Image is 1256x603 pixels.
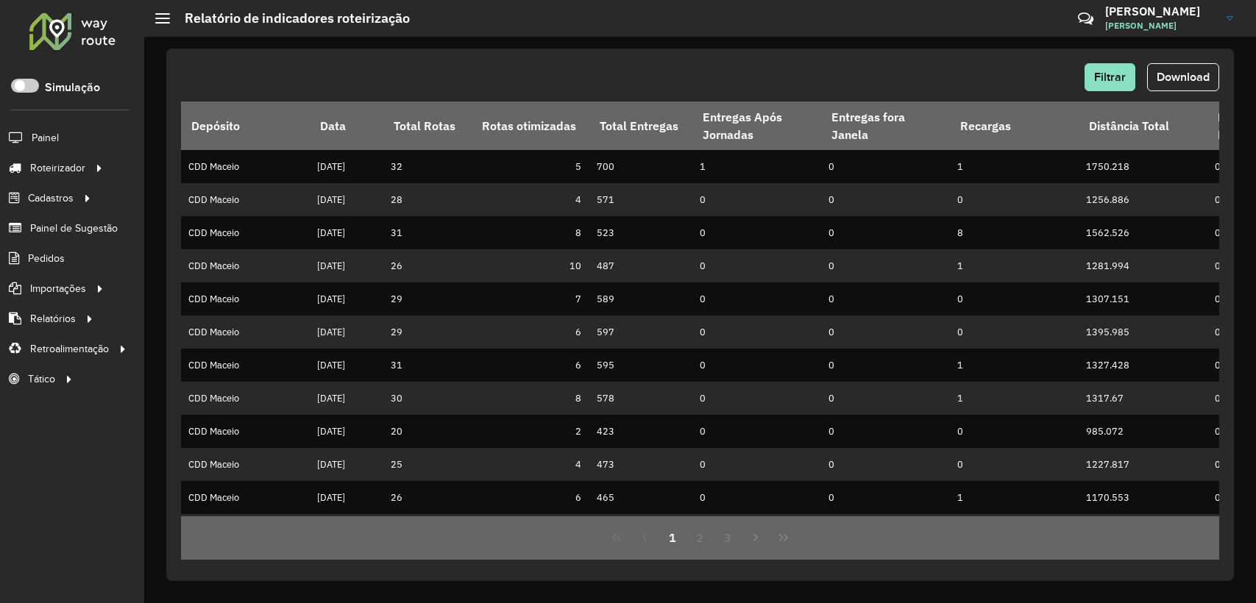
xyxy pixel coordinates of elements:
td: 0 [821,415,950,448]
td: 28 [383,183,472,216]
th: Entregas Após Jornadas [692,101,821,150]
td: CDD Maceio [181,415,310,448]
td: [DATE] [310,216,383,249]
td: 1281.994 [1079,249,1207,282]
span: Retroalimentação [30,341,109,357]
td: [DATE] [310,448,383,481]
td: 0 [950,282,1079,315]
th: Total Entregas [589,101,692,150]
td: 0 [821,514,950,547]
td: 20 [383,415,472,448]
td: 7 [472,282,589,315]
td: 29 [383,315,472,349]
td: CDD Maceio [181,315,310,349]
td: 1307.151 [1079,282,1207,315]
span: Relatórios [30,311,76,327]
td: 6 [472,315,589,349]
button: Next Page [742,524,770,552]
td: 0 [821,183,950,216]
td: 700 [589,150,692,183]
h3: [PERSON_NAME] [1105,4,1216,18]
td: 0 [692,415,821,448]
a: Contato Rápido [1070,3,1101,35]
td: [DATE] [310,514,383,547]
td: 595 [589,349,692,382]
td: 1395.985 [1079,315,1207,349]
td: 32 [383,150,472,183]
td: 26 [383,249,472,282]
td: CDD Maceio [181,249,310,282]
span: Filtrar [1094,71,1126,83]
td: 5 [472,150,589,183]
td: 0 [821,448,950,481]
td: 1750.218 [1079,150,1207,183]
td: [DATE] [310,249,383,282]
td: 9 [472,514,589,547]
td: 1317.67 [1079,382,1207,415]
td: 0 [950,315,1079,349]
td: [DATE] [310,481,383,514]
td: 1327.428 [1079,349,1207,382]
td: 25 [383,448,472,481]
span: Roteirizador [30,160,85,176]
td: 6 [472,349,589,382]
td: CDD Maceio [181,448,310,481]
td: 1 [950,150,1079,183]
td: CDD Maceio [181,481,310,514]
span: Pedidos [28,251,65,266]
td: 0 [821,150,950,183]
td: 1 [950,481,1079,514]
button: Filtrar [1085,63,1135,91]
span: [PERSON_NAME] [1105,19,1216,32]
td: 0 [692,514,821,547]
td: 0 [692,382,821,415]
td: [DATE] [310,415,383,448]
td: 523 [589,216,692,249]
td: 0 [821,481,950,514]
td: 0 [821,282,950,315]
td: 8 [950,216,1079,249]
button: 3 [714,524,742,552]
td: [DATE] [310,150,383,183]
td: 0 [950,448,1079,481]
span: Download [1157,71,1210,83]
td: [DATE] [310,315,383,349]
td: 31 [383,349,472,382]
td: 6 [472,481,589,514]
th: Recargas [950,101,1079,150]
td: 487 [589,249,692,282]
td: 985.072 [1079,415,1207,448]
td: 1256.886 [1079,183,1207,216]
td: [DATE] [310,282,383,315]
td: 589 [589,282,692,315]
label: Simulação [45,79,100,96]
td: 571 [589,183,692,216]
span: Cadastros [28,190,74,206]
td: 0 [692,282,821,315]
td: CDD Maceio [181,183,310,216]
td: 0 [692,315,821,349]
td: 1 [950,382,1079,415]
td: 4 [472,448,589,481]
td: 0 [821,315,950,349]
th: Depósito [181,101,310,150]
button: 2 [686,524,714,552]
td: 0 [692,481,821,514]
td: 30 [383,382,472,415]
span: Painel de Sugestão [30,221,118,236]
td: 578 [589,382,692,415]
td: 1227.817 [1079,448,1207,481]
span: Painel [32,130,59,146]
td: CDD Maceio [181,282,310,315]
th: Entregas fora Janela [821,101,950,150]
td: [DATE] [310,183,383,216]
td: 0 [692,448,821,481]
th: Rotas otimizadas [472,101,589,150]
td: 423 [589,415,692,448]
td: 1241.7 [1079,514,1207,547]
td: 473 [589,448,692,481]
td: CDD Maceio [181,382,310,415]
td: CDD Maceio [181,216,310,249]
td: 1 [950,349,1079,382]
td: 1 [692,150,821,183]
